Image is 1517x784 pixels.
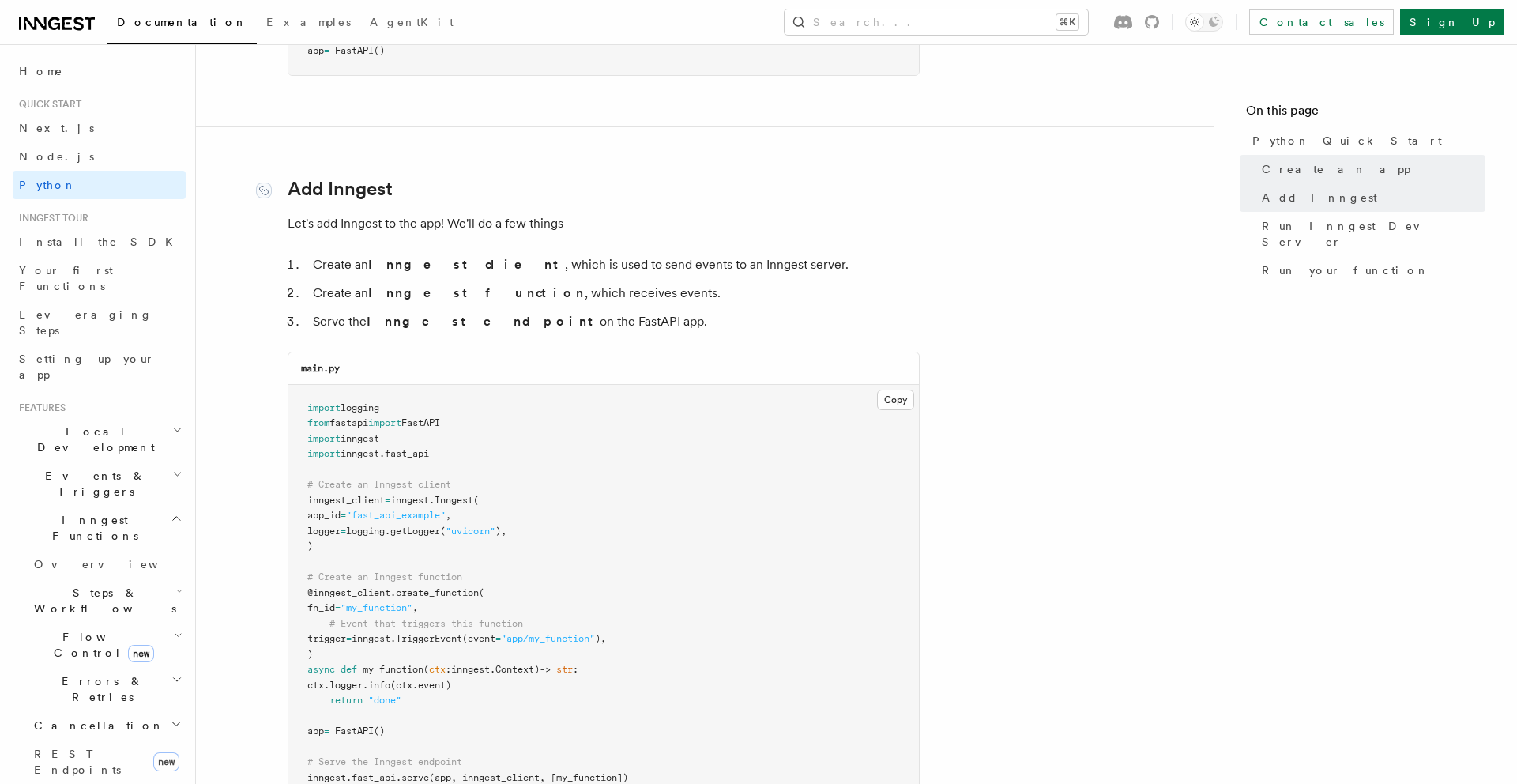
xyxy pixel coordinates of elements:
[257,5,360,43] a: Examples
[352,772,396,783] span: fast_api
[396,587,479,598] span: create_function
[307,448,341,459] span: import
[329,417,368,428] span: fastapi
[385,448,429,459] span: fast_api
[307,649,313,660] span: )
[307,587,390,598] span: @inngest_client
[341,664,357,675] span: def
[346,510,446,521] span: "fast_api_example"
[307,726,324,737] span: app
[307,479,451,490] span: # Create an Inngest client
[13,228,186,256] a: Install the SDK
[341,448,379,459] span: inngest
[13,401,66,414] span: Features
[368,285,585,300] strong: Inngest function
[1185,13,1223,32] button: Toggle dark mode
[352,633,396,644] span: inngest.
[28,673,171,705] span: Errors & Retries
[307,510,341,521] span: app_id
[335,602,341,613] span: =
[346,772,352,783] span: .
[13,114,186,142] a: Next.js
[307,417,329,428] span: from
[307,495,385,506] span: inngest_client
[435,495,473,506] span: Inngest
[360,5,463,43] a: AgentKit
[13,345,186,389] a: Setting up your app
[335,726,374,737] span: FastAPI
[28,718,164,733] span: Cancellation
[19,63,63,79] span: Home
[341,602,412,613] span: "my_function"
[429,664,446,675] span: ctx
[13,512,171,544] span: Inngest Functions
[363,664,423,675] span: my_function
[1255,155,1485,183] a: Create an app
[34,558,197,571] span: Overview
[341,402,379,413] span: logging
[13,171,186,199] a: Python
[128,645,154,662] span: new
[1255,212,1485,256] a: Run Inngest Dev Server
[396,633,462,644] span: TriggerEvent
[495,526,506,537] span: ),
[13,57,186,85] a: Home
[440,526,446,537] span: (
[495,664,540,675] span: Context)
[13,462,186,506] button: Events & Triggers
[153,752,179,771] span: new
[501,633,595,644] span: "app/my_function"
[1262,262,1429,278] span: Run your function
[13,417,186,462] button: Local Development
[307,772,346,783] span: inngest
[324,680,329,691] span: .
[1249,9,1394,35] a: Contact sales
[307,756,462,767] span: # Serve the Inngest endpoint
[446,664,451,675] span: :
[13,256,186,300] a: Your first Functions
[385,495,390,506] span: =
[288,178,393,200] a: Add Inngest
[28,579,186,623] button: Steps & Workflows
[28,629,174,661] span: Flow Control
[1262,161,1410,177] span: Create an app
[335,45,374,56] span: FastAPI
[785,9,1088,35] button: Search...⌘K
[877,390,914,410] button: Copy
[1400,9,1504,35] a: Sign Up
[13,300,186,345] a: Leveraging Steps
[556,664,573,675] span: str
[324,726,329,737] span: =
[363,680,368,691] span: .
[19,352,155,381] span: Setting up your app
[307,664,335,675] span: async
[473,495,479,506] span: (
[374,726,385,737] span: ()
[329,680,363,691] span: logger
[1246,126,1485,155] a: Python Quick Start
[370,16,454,28] span: AgentKit
[28,623,186,667] button: Flow Controlnew
[374,45,385,56] span: ()
[307,571,462,582] span: # Create an Inngest function
[390,526,440,537] span: getLogger
[1056,14,1078,30] kbd: ⌘K
[19,179,77,191] span: Python
[341,526,346,537] span: =
[396,772,401,783] span: .
[307,45,324,56] span: app
[107,5,257,44] a: Documentation
[28,550,186,579] a: Overview
[490,664,495,675] span: .
[1255,256,1485,285] a: Run your function
[19,150,94,163] span: Node.js
[1246,101,1485,126] h4: On this page
[1252,133,1442,149] span: Python Quick Start
[301,363,340,374] code: main.py
[346,633,352,644] span: =
[13,424,172,455] span: Local Development
[13,142,186,171] a: Node.js
[19,264,113,292] span: Your first Functions
[1262,218,1485,250] span: Run Inngest Dev Server
[288,213,920,235] p: Let's add Inngest to the app! We'll do a few things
